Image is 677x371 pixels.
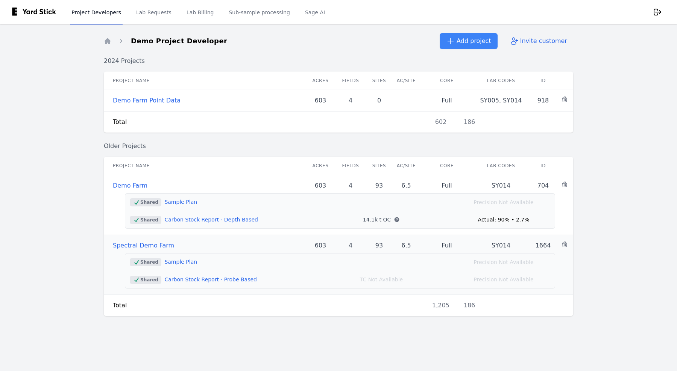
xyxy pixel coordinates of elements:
[459,301,480,310] div: 186
[464,216,543,223] div: Actual: 90% • 2.7%
[396,163,417,169] div: Ac/Site
[369,78,390,84] div: Sites
[423,163,471,169] div: Core
[338,78,363,84] div: Fields
[531,78,555,84] div: ID
[396,241,417,250] div: 6.5
[113,78,209,84] div: Project name
[423,78,471,84] div: Core
[130,276,161,284] div: Shared
[164,276,257,282] a: Carbon Stock Report - Probe Based
[459,118,480,127] div: 186
[369,181,390,190] div: 93
[104,142,573,151] h2: Older Projects
[164,259,197,265] a: Sample Plan
[131,36,227,46] span: Demo Project Developer
[308,241,332,250] div: 603
[531,163,555,169] div: ID
[338,241,363,250] div: 4
[113,97,181,104] a: Demo Farm Point Data
[531,96,555,105] div: 918
[464,276,543,283] div: Precision Not Available
[113,163,209,169] div: Project name
[531,181,555,190] div: 704
[423,96,471,105] div: Full
[369,96,390,105] div: 0
[130,198,161,206] div: Shared
[504,34,573,49] a: Invite customer
[164,217,258,223] a: Carbon Stock Report - Depth Based
[104,36,227,46] nav: Breadcrumb
[477,96,525,105] div: SY005, SY014
[113,182,147,189] a: Demo Farm
[113,301,209,310] div: Total
[360,276,403,283] span: TC Not Available
[308,78,332,84] div: Acres
[531,241,555,250] div: 1664
[338,163,363,169] div: Fields
[429,118,453,127] div: 602
[12,8,61,17] img: yardstick-logo-black-spacing-9a7e0c0e877e5437aacfee01d730c81d.svg
[369,241,390,250] div: 93
[477,241,525,250] div: SY014
[113,242,174,249] a: Spectral Demo Farm
[308,181,332,190] div: 603
[423,241,471,250] div: Full
[130,216,161,224] div: Shared
[363,216,391,223] span: 14.1k t OC
[164,199,197,205] a: Sample Plan
[338,96,363,105] div: 4
[423,181,471,190] div: Full
[396,78,417,84] div: Ac/Site
[477,181,525,190] div: SY014
[308,163,332,169] div: Acres
[474,199,533,205] span: Precision Not Available
[338,181,363,190] div: 4
[440,33,498,49] a: Add project
[360,216,403,223] button: 14.1k t OC
[130,258,161,266] div: Shared
[474,259,533,265] span: Precision Not Available
[477,78,525,84] div: Lab Codes
[477,163,525,169] div: Lab Codes
[113,118,209,127] div: Total
[369,163,390,169] div: Sites
[104,56,573,66] h2: 2024 Projects
[429,301,453,310] div: 1,205
[308,96,332,105] div: 603
[396,181,417,190] div: 6.5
